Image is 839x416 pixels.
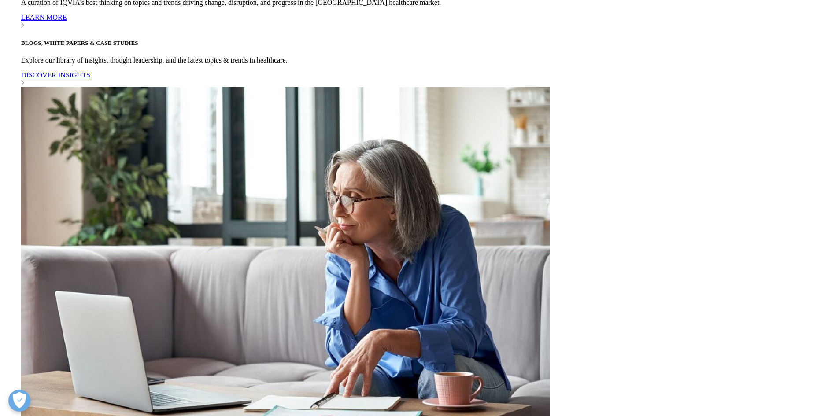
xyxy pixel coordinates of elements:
p: Explore our library of insights, thought leadership, and the latest topics & trends in healthcare. [21,56,835,64]
a: LEARN MORE [21,14,835,29]
a: DISCOVER INSIGHTS [21,71,835,87]
button: Open Preferences [8,390,30,412]
h5: BLOGS, WHITE PAPERS & CASE STUDIES [21,40,835,47]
